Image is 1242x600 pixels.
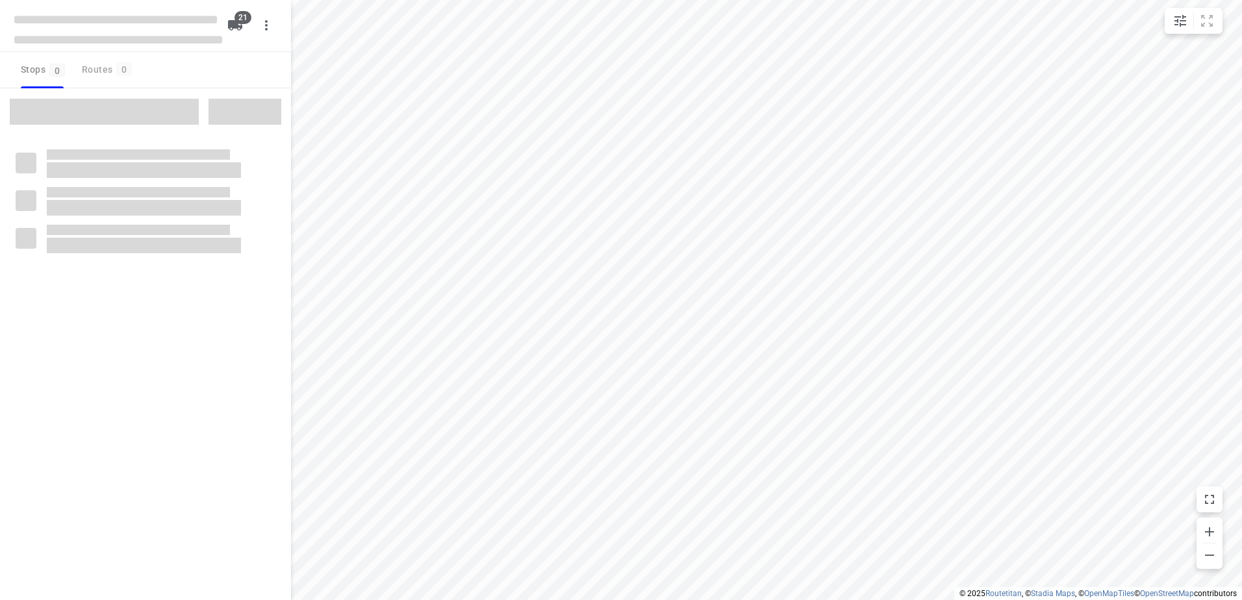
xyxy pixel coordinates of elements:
[959,589,1237,598] li: © 2025 , © , © © contributors
[1165,8,1223,34] div: small contained button group
[1031,589,1075,598] a: Stadia Maps
[1084,589,1134,598] a: OpenMapTiles
[1167,8,1193,34] button: Map settings
[1140,589,1194,598] a: OpenStreetMap
[985,589,1022,598] a: Routetitan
